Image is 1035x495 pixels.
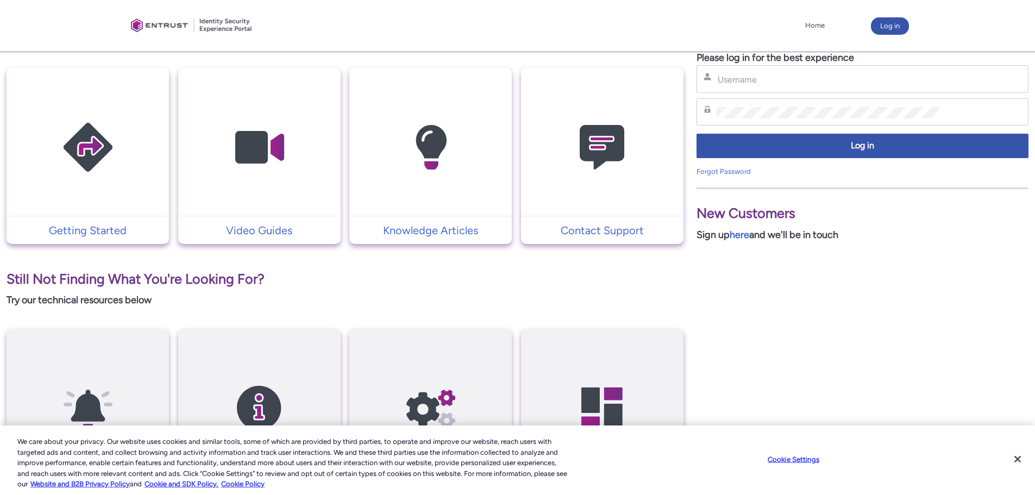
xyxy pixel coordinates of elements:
[550,89,654,206] img: Contact Support
[697,228,1028,242] p: Sign up and we'll be in touch
[36,89,140,206] img: Getting Started
[550,350,654,467] img: Developer Hub
[208,89,311,206] img: Video Guides
[521,222,683,239] a: Contact Support
[7,269,683,290] p: Still Not Finding What You're Looking For?
[871,17,909,35] button: Log in
[7,293,683,308] p: Try our technical resources below
[178,222,341,239] a: Video Guides
[704,140,1021,152] span: Log in
[208,350,311,467] img: SDK Release Notes
[379,350,482,467] img: API Reference
[717,74,939,85] input: Username
[349,222,512,239] a: Knowledge Articles
[221,480,265,488] a: Cookie Policy
[697,51,1028,65] p: Please log in for the best experience
[145,480,218,488] a: Cookie and SDK Policy.
[30,480,130,488] a: More information about our cookie policy., opens in a new tab
[355,222,506,239] p: Knowledge Articles
[379,89,482,206] img: Knowledge Articles
[697,167,751,176] a: Forgot Password
[7,222,169,239] a: Getting Started
[526,222,678,239] p: Contact Support
[697,134,1028,158] button: Log in
[1006,447,1030,471] button: Close
[12,222,164,239] p: Getting Started
[184,222,335,239] p: Video Guides
[730,229,749,241] a: here
[802,17,827,34] a: Home
[36,350,140,467] img: API Release Notes
[760,449,827,471] button: Cookie Settings
[17,436,569,490] div: We care about your privacy. Our website uses cookies and similar tools, some of which are provide...
[697,203,1028,224] p: New Customers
